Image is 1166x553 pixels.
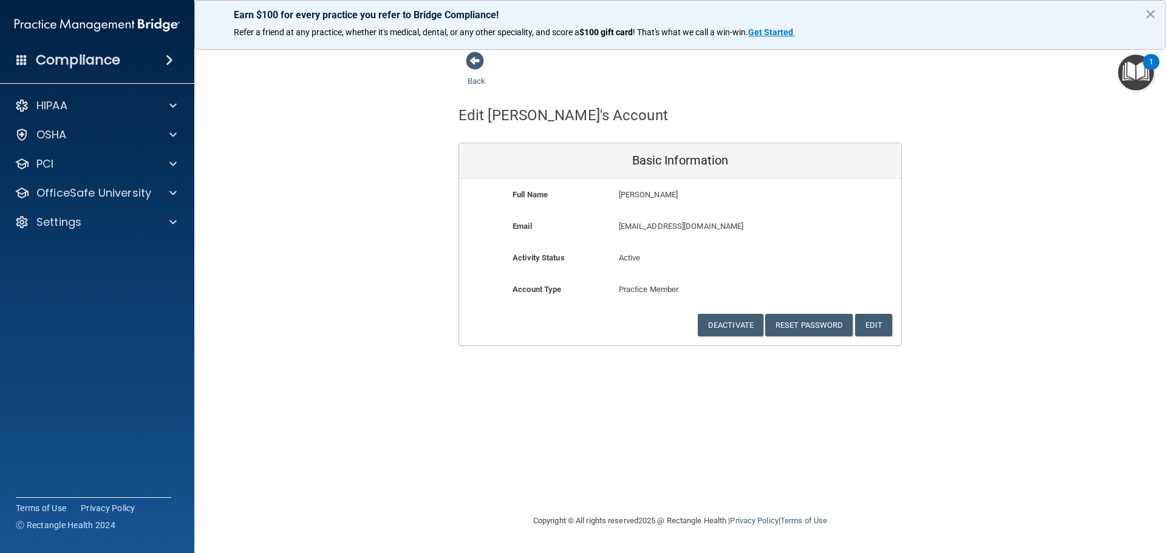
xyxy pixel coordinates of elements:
[748,27,793,37] strong: Get Started
[36,52,120,69] h4: Compliance
[15,215,177,229] a: Settings
[619,251,742,265] p: Active
[513,222,532,231] b: Email
[16,502,66,514] a: Terms of Use
[698,314,763,336] button: Deactivate
[513,190,548,199] b: Full Name
[15,98,177,113] a: HIPAA
[619,219,813,234] p: [EMAIL_ADDRESS][DOMAIN_NAME]
[780,516,827,525] a: Terms of Use
[619,282,742,297] p: Practice Member
[1145,4,1156,24] button: Close
[748,27,795,37] a: Get Started
[36,127,67,142] p: OSHA
[36,98,67,113] p: HIPAA
[579,27,633,37] strong: $100 gift card
[36,215,81,229] p: Settings
[855,314,892,336] button: Edit
[633,27,748,37] span: ! That's what we call a win-win.
[36,186,151,200] p: OfficeSafe University
[619,188,813,202] p: [PERSON_NAME]
[1118,55,1154,90] button: Open Resource Center, 1 new notification
[234,27,579,37] span: Refer a friend at any practice, whether it's medical, dental, or any other speciality, and score a
[765,314,853,336] button: Reset Password
[81,502,135,514] a: Privacy Policy
[1149,62,1153,78] div: 1
[36,157,53,171] p: PCI
[15,186,177,200] a: OfficeSafe University
[15,157,177,171] a: PCI
[15,13,180,37] img: PMB logo
[459,107,668,123] h4: Edit [PERSON_NAME]'s Account
[730,516,778,525] a: Privacy Policy
[513,253,565,262] b: Activity Status
[459,501,902,540] div: Copyright © All rights reserved 2025 @ Rectangle Health | |
[468,62,485,86] a: Back
[234,9,1127,21] p: Earn $100 for every practice you refer to Bridge Compliance!
[513,285,561,294] b: Account Type
[16,519,115,531] span: Ⓒ Rectangle Health 2024
[15,127,177,142] a: OSHA
[459,143,901,178] div: Basic Information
